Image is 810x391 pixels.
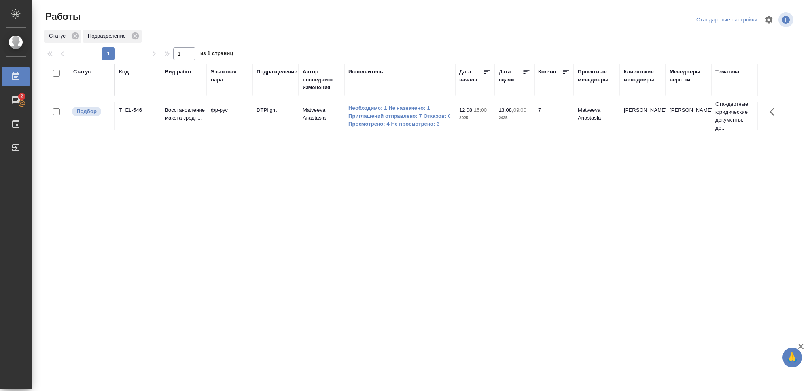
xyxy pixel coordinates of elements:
div: Код [119,68,129,76]
a: 2 [2,90,30,110]
div: Менеджеры верстки [670,68,708,84]
p: 12.08, [459,107,474,113]
div: Тематика [715,68,739,76]
td: 7 [534,102,574,130]
span: Работы [44,10,81,23]
button: Здесь прячутся важные кнопки [765,102,784,121]
td: Matveeva Anastasia [574,102,620,130]
span: из 1 страниц [200,49,233,60]
div: Статус [73,68,91,76]
div: Клиентские менеджеры [624,68,662,84]
p: 09:00 [513,107,526,113]
div: T_EL-546 [119,106,157,114]
div: Дата начала [459,68,483,84]
div: Исполнитель [348,68,383,76]
p: Подбор [77,107,97,115]
div: Статус [44,30,81,43]
div: Подразделение [83,30,142,43]
div: Проектные менеджеры [578,68,616,84]
div: split button [695,14,759,26]
div: Языковая пара [211,68,249,84]
span: Настроить таблицу [759,10,778,29]
p: [PERSON_NAME] [670,106,708,114]
div: Вид работ [165,68,192,76]
div: Кол-во [538,68,556,76]
p: 2025 [499,114,530,122]
div: Автор последнего изменения [303,68,341,92]
td: [PERSON_NAME] [620,102,666,130]
div: Дата сдачи [499,68,522,84]
p: Восстановление макета средн... [165,106,203,122]
p: 15:00 [474,107,487,113]
p: 13.08, [499,107,513,113]
p: Стандартные юридические документы, до... [715,100,753,132]
td: Matveeva Anastasia [299,102,344,130]
p: Подразделение [88,32,129,40]
div: Подразделение [257,68,297,76]
span: Посмотреть информацию [778,12,795,27]
span: 🙏 [785,349,799,366]
p: Статус [49,32,68,40]
td: DTPlight [253,102,299,130]
p: 2025 [459,114,491,122]
span: 2 [15,92,28,100]
td: фр-рус [207,102,253,130]
a: Необходимо: 1 Не назначено: 1 Приглашений отправлено: 7 Отказов: 0 Просмотрено: 4 Не просмотрено: 3 [348,104,451,128]
button: 🙏 [782,348,802,367]
div: Можно подбирать исполнителей [71,106,110,117]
